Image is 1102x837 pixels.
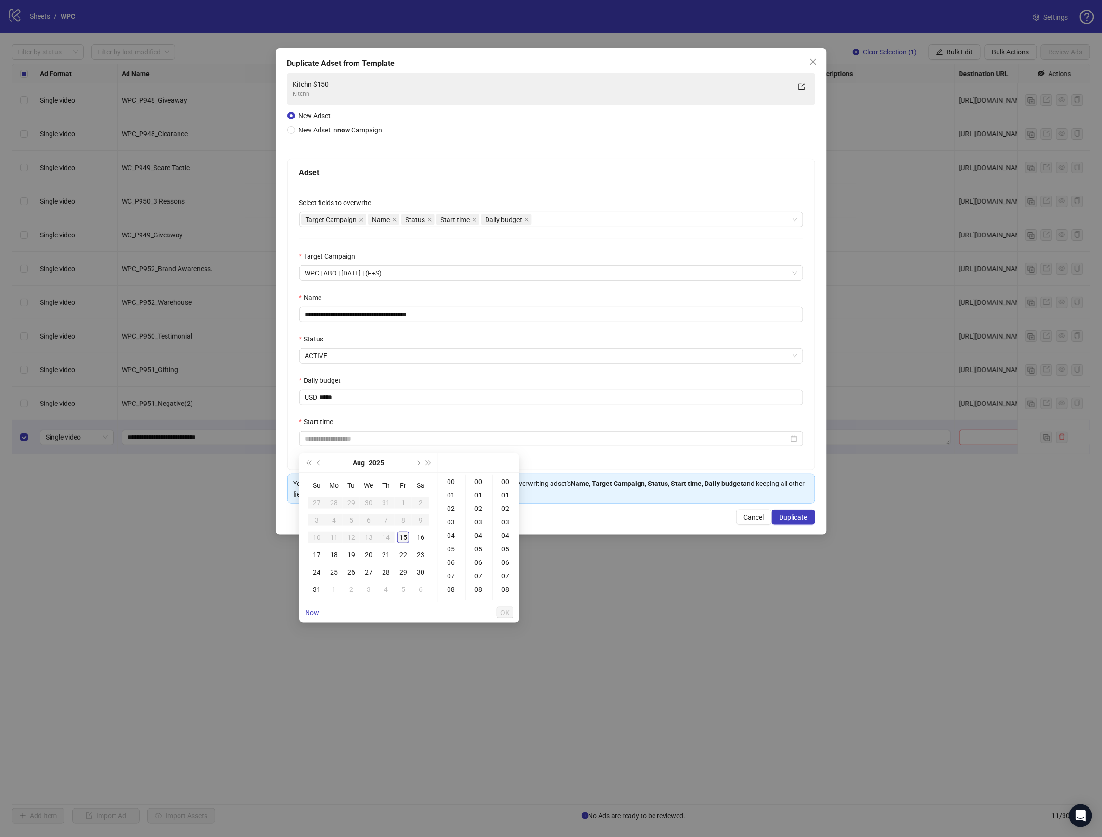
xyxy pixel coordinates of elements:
div: 4 [328,514,340,526]
div: 04 [495,529,518,542]
div: 23 [415,549,426,561]
div: 04 [440,529,463,542]
div: 12 [346,532,357,543]
div: 2 [346,584,357,595]
td: 2025-08-09 [412,511,429,529]
div: 8 [397,514,409,526]
button: Close [806,54,821,69]
span: ACTIVE [305,349,797,363]
button: OK [497,607,513,618]
div: 06 [495,556,518,569]
td: 2025-08-28 [377,563,395,581]
div: 6 [415,584,426,595]
td: 2025-08-22 [395,546,412,563]
div: 09 [468,596,491,610]
div: 09 [495,596,518,610]
div: 09 [440,596,463,610]
div: You are about to the selected adset without any ads, overwriting adset's and keeping all other fi... [294,478,809,499]
td: 2025-08-11 [325,529,343,546]
span: close [472,217,477,222]
div: Kitchn [293,90,790,99]
button: Previous month (PageUp) [314,453,324,472]
div: 27 [363,566,374,578]
label: Status [299,334,330,344]
button: Next month (PageDown) [412,453,423,472]
div: 29 [397,566,409,578]
td: 2025-08-06 [360,511,377,529]
div: 5 [346,514,357,526]
button: Duplicate [772,510,815,525]
div: 7 [380,514,392,526]
td: 2025-08-10 [308,529,325,546]
td: 2025-08-05 [343,511,360,529]
td: 2025-08-15 [395,529,412,546]
label: Start time [299,417,339,427]
span: close [427,217,432,222]
div: 01 [440,488,463,502]
div: 31 [380,497,392,509]
div: 02 [495,502,518,515]
span: Status [406,214,425,225]
button: Last year (Control + left) [303,453,314,472]
div: 17 [311,549,322,561]
label: Select fields to overwrite [299,197,378,208]
div: 28 [328,497,340,509]
span: New Adset in Campaign [299,126,383,134]
td: 2025-08-30 [412,563,429,581]
td: 2025-09-03 [360,581,377,598]
td: 2025-08-08 [395,511,412,529]
button: Choose a month [353,453,365,472]
div: 03 [495,515,518,529]
div: 05 [495,542,518,556]
th: We [360,477,377,494]
strong: Name, Target Campaign, Status, Start time, Daily budget [571,480,743,487]
span: Start time [436,214,479,225]
div: 30 [415,566,426,578]
td: 2025-07-30 [360,494,377,511]
th: Su [308,477,325,494]
td: 2025-08-12 [343,529,360,546]
td: 2025-08-26 [343,563,360,581]
a: Now [305,609,319,616]
span: Name [368,214,399,225]
div: 5 [397,584,409,595]
div: 00 [468,475,491,488]
td: 2025-08-31 [308,581,325,598]
div: 00 [440,475,463,488]
label: Target Campaign [299,251,361,262]
div: 1 [328,584,340,595]
div: 07 [495,569,518,583]
th: Fr [395,477,412,494]
td: 2025-08-25 [325,563,343,581]
div: 3 [363,584,374,595]
td: 2025-08-19 [343,546,360,563]
td: 2025-08-23 [412,546,429,563]
button: Next year (Control + right) [423,453,434,472]
th: Sa [412,477,429,494]
div: 30 [363,497,374,509]
input: Start time [305,433,789,444]
th: Th [377,477,395,494]
div: 13 [363,532,374,543]
div: 19 [346,549,357,561]
div: 01 [495,488,518,502]
span: Target Campaign [306,214,357,225]
div: 4 [380,584,392,595]
td: 2025-09-04 [377,581,395,598]
span: Daily budget [486,214,523,225]
th: Mo [325,477,343,494]
div: 03 [468,515,491,529]
div: 04 [468,529,491,542]
div: 16 [415,532,426,543]
div: 02 [468,502,491,515]
td: 2025-08-01 [395,494,412,511]
div: Duplicate Adset from Template [287,58,815,69]
div: 06 [468,556,491,569]
div: 08 [495,583,518,596]
div: 2 [415,497,426,509]
td: 2025-08-02 [412,494,429,511]
td: 2025-07-28 [325,494,343,511]
td: 2025-08-21 [377,546,395,563]
div: Open Intercom Messenger [1069,804,1092,827]
div: 08 [468,583,491,596]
